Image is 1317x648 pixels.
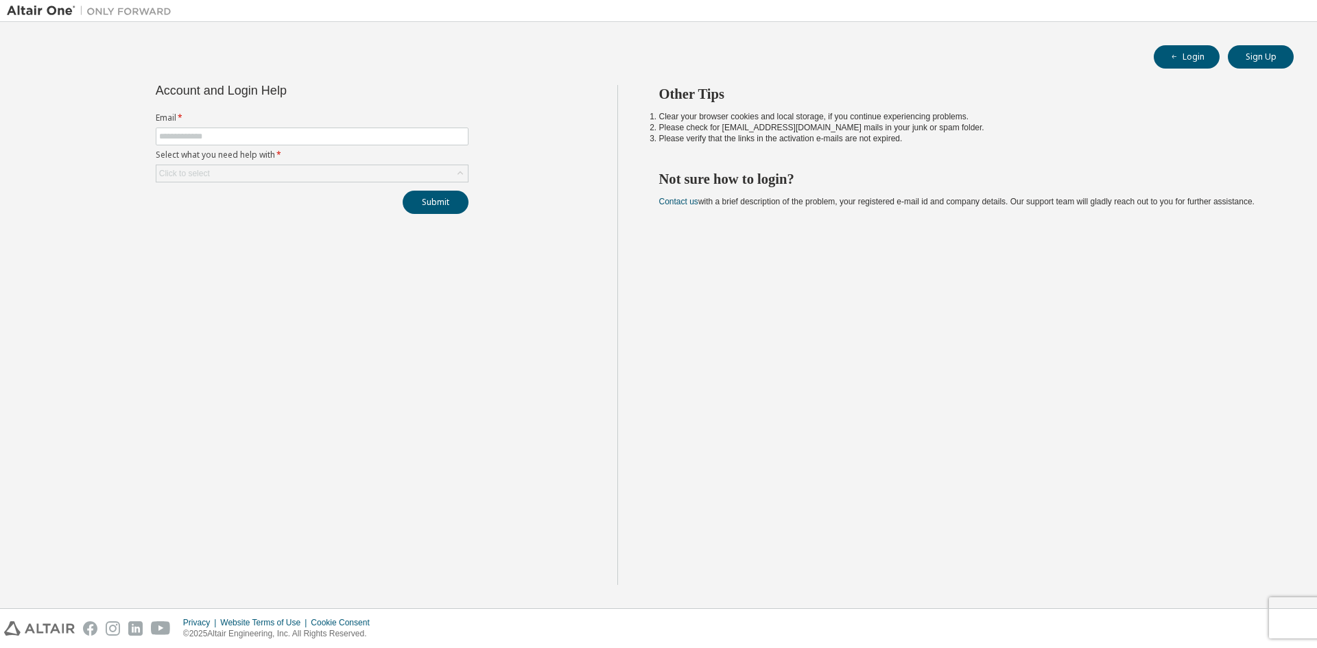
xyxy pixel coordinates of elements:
a: Contact us [659,197,698,206]
button: Sign Up [1228,45,1294,69]
img: linkedin.svg [128,621,143,636]
label: Email [156,112,468,123]
div: Click to select [156,165,468,182]
li: Please verify that the links in the activation e-mails are not expired. [659,133,1270,144]
img: youtube.svg [151,621,171,636]
img: Altair One [7,4,178,18]
img: altair_logo.svg [4,621,75,636]
img: instagram.svg [106,621,120,636]
span: with a brief description of the problem, your registered e-mail id and company details. Our suppo... [659,197,1255,206]
h2: Not sure how to login? [659,170,1270,188]
div: Privacy [183,617,220,628]
label: Select what you need help with [156,149,468,160]
p: © 2025 Altair Engineering, Inc. All Rights Reserved. [183,628,378,640]
div: Website Terms of Use [220,617,311,628]
img: facebook.svg [83,621,97,636]
div: Click to select [159,168,210,179]
li: Clear your browser cookies and local storage, if you continue experiencing problems. [659,111,1270,122]
li: Please check for [EMAIL_ADDRESS][DOMAIN_NAME] mails in your junk or spam folder. [659,122,1270,133]
button: Login [1154,45,1220,69]
h2: Other Tips [659,85,1270,103]
div: Account and Login Help [156,85,406,96]
button: Submit [403,191,468,214]
div: Cookie Consent [311,617,377,628]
